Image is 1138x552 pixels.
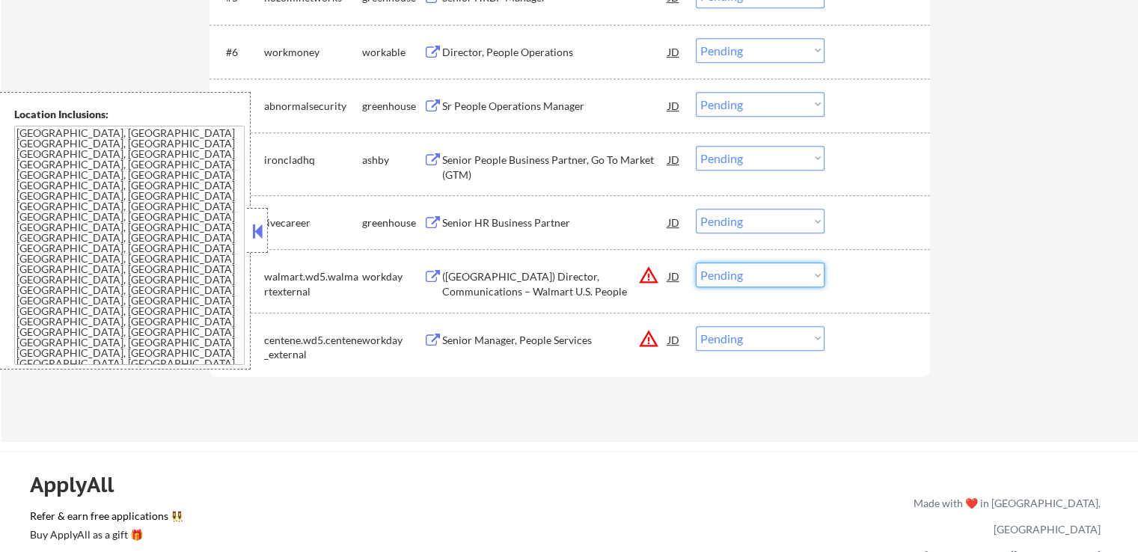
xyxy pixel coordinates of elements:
[442,269,668,298] div: ([GEOGRAPHIC_DATA]) Director, Communications – Walmart U.S. People
[30,511,601,527] a: Refer & earn free applications 👯‍♀️
[442,215,668,230] div: Senior HR Business Partner
[264,269,362,298] div: walmart.wd5.walmartexternal
[442,153,668,182] div: Senior People Business Partner, Go To Market (GTM)
[908,490,1101,542] div: Made with ❤️ in [GEOGRAPHIC_DATA], [GEOGRAPHIC_DATA]
[30,472,131,497] div: ApplyAll
[442,45,668,60] div: Director, People Operations
[264,45,362,60] div: workmoney
[667,326,682,353] div: JD
[362,215,423,230] div: greenhouse
[667,263,682,289] div: JD
[264,99,362,114] div: abnormalsecurity
[264,215,362,230] div: livecareer
[638,328,659,349] button: warning_amber
[667,146,682,173] div: JD
[264,333,362,362] div: centene.wd5.centene_external
[362,99,423,114] div: greenhouse
[226,45,252,60] div: #6
[442,99,668,114] div: Sr People Operations Manager
[362,153,423,168] div: ashby
[667,209,682,236] div: JD
[14,107,245,122] div: Location Inclusions:
[667,92,682,119] div: JD
[362,45,423,60] div: workable
[362,333,423,348] div: workday
[30,527,180,545] a: Buy ApplyAll as a gift 🎁
[30,530,180,540] div: Buy ApplyAll as a gift 🎁
[264,153,362,168] div: ironcladhq
[442,333,668,348] div: Senior Manager, People Services
[362,269,423,284] div: workday
[667,38,682,65] div: JD
[638,265,659,286] button: warning_amber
